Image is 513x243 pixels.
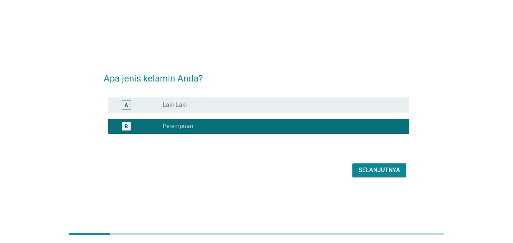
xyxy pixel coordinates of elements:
[125,101,128,109] div: A
[163,101,187,109] label: Laki-Laki
[104,64,409,85] h2: Apa jenis kelamin Anda?
[358,166,400,175] div: Selanjutnya
[352,163,406,177] button: Selanjutnya
[163,122,193,130] label: Perempuan
[125,122,128,130] div: B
